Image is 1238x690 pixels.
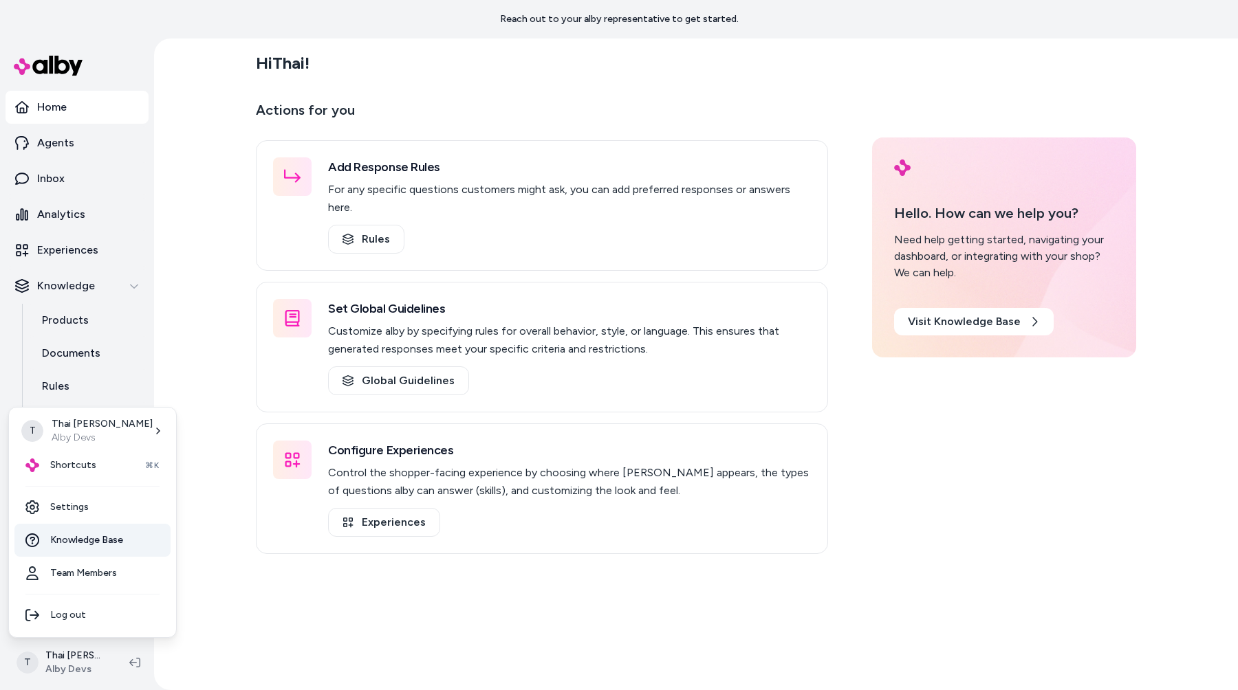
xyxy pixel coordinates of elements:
[14,599,171,632] div: Log out
[50,458,96,472] span: Shortcuts
[14,491,171,524] a: Settings
[14,557,171,590] a: Team Members
[145,460,160,471] span: ⌘K
[21,420,43,442] span: T
[25,458,39,472] img: alby Logo
[52,431,153,445] p: Alby Devs
[50,533,123,547] span: Knowledge Base
[52,417,153,431] p: Thai [PERSON_NAME]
